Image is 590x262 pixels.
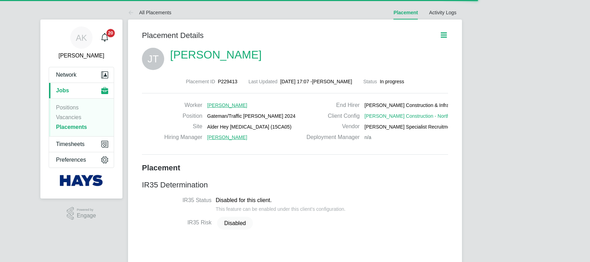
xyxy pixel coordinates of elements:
a: AK[PERSON_NAME] [49,26,114,60]
span: Alder Hey [MEDICAL_DATA] (15CA05) [207,124,292,130]
button: Network [49,67,114,83]
span: P229413 [218,79,237,84]
label: IR35 Status [142,197,212,204]
label: Status [363,79,377,84]
a: Placements [56,124,87,130]
a: Vacancies [56,114,81,120]
span: AK [76,33,87,42]
a: 20 [98,26,112,49]
a: Go to home page [49,175,114,186]
span: [DATE] 17:07 - [280,79,312,84]
span: Powered by [77,207,96,213]
span: n/a [365,134,371,140]
label: End Hirer [301,102,360,109]
button: Timesheets [49,137,114,152]
h3: IR35 Determination [142,180,448,190]
a: [PERSON_NAME] [170,48,262,61]
span: [PERSON_NAME] [207,102,247,108]
h3: Placement Details [142,31,429,41]
span: Amelia Kelly [49,52,114,60]
a: All Placements [128,10,172,15]
label: Last Updated [248,79,277,84]
button: Jobs [49,83,114,98]
a: Powered byEngage [67,207,96,220]
span: Disabled for this client. [216,197,272,203]
span: Timesheets [56,141,85,147]
label: Deployment Manager [301,134,360,141]
label: IR35 Risk [142,219,212,226]
a: Positions [56,105,79,110]
label: Client Config [301,113,360,120]
b: Placement [142,163,180,172]
div: Jobs [49,98,114,136]
a: Placement [393,10,418,15]
button: Preferences [49,152,114,168]
span: [PERSON_NAME] Specialist Recruitment Limited [365,124,471,130]
nav: Main navigation [40,20,122,199]
label: Placement ID [186,79,215,84]
span: Preferences [56,157,86,163]
label: Vendor [301,123,360,130]
span: [PERSON_NAME] Construction - North… [365,113,454,119]
img: hays-logo-retina.png [60,175,103,186]
span: Engage [77,213,96,219]
span: Gateman/Traffic [PERSON_NAME] 2024 [207,113,296,119]
span: 20 [106,29,115,37]
span: JT [142,48,164,70]
div: This feature can be enabled under this client's configuration. [216,204,345,212]
span: Network [56,72,77,78]
a: Activity Logs [429,10,456,15]
span: In progress [380,79,404,84]
label: Worker [164,102,202,109]
span: Jobs [56,87,69,94]
span: [PERSON_NAME] Construction & Infrast… [365,102,458,108]
span: [PERSON_NAME] [312,78,352,85]
span: Disabled [217,217,253,230]
label: Hiring Manager [164,134,202,141]
label: Site [164,123,202,130]
span: [PERSON_NAME] [207,134,247,140]
label: Position [164,113,202,120]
